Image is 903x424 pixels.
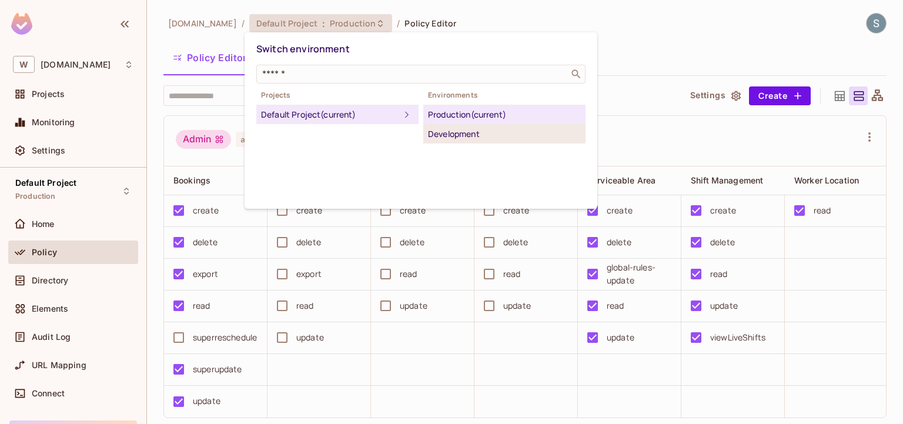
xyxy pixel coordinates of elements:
[428,108,581,122] div: Production (current)
[428,127,581,141] div: Development
[256,42,350,55] span: Switch environment
[423,91,586,100] span: Environments
[261,108,400,122] div: Default Project (current)
[256,91,419,100] span: Projects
